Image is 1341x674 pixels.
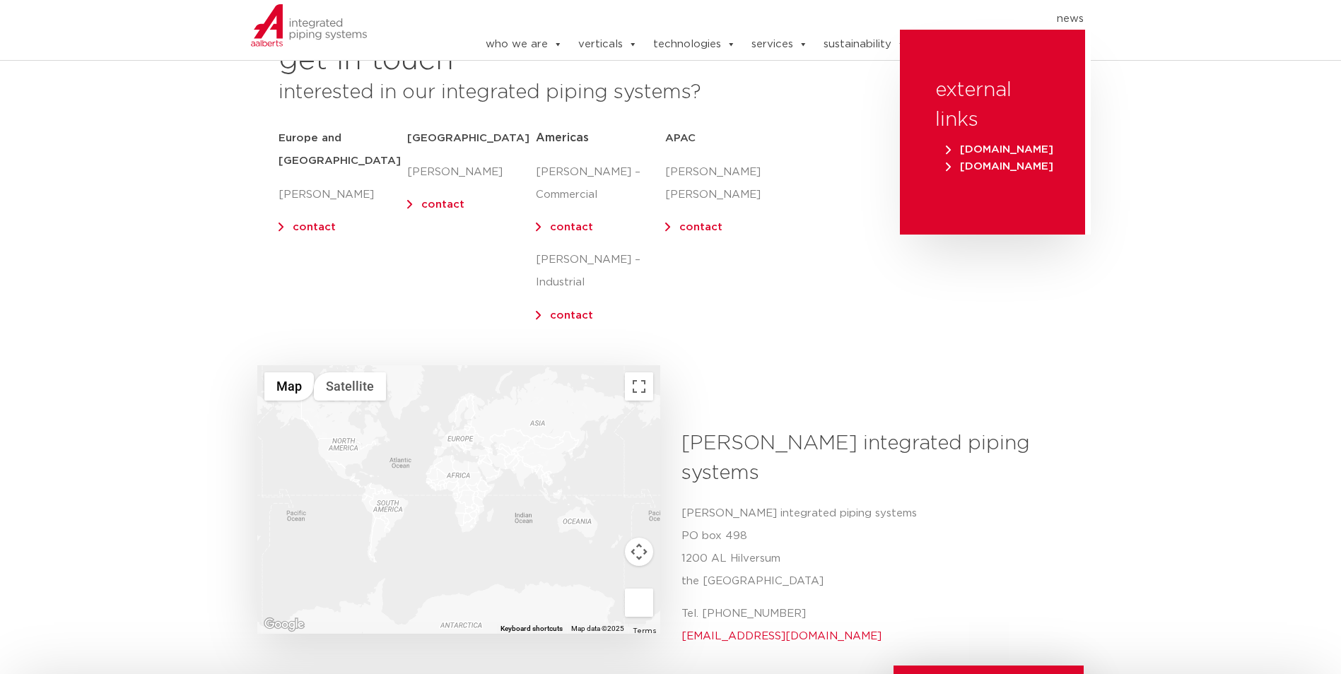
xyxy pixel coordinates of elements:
[679,222,722,232] a: contact
[443,8,1084,30] nav: Menu
[407,161,536,184] p: [PERSON_NAME]
[261,615,308,634] img: Google
[1057,8,1084,30] a: news
[625,538,653,566] button: Map camera controls
[665,161,794,206] p: [PERSON_NAME] [PERSON_NAME]
[681,631,882,642] a: [EMAIL_ADDRESS][DOMAIN_NAME]
[550,310,593,321] a: contact
[264,372,314,401] button: Show street map
[681,603,1074,648] p: Tel. [PHONE_NUMBER]
[633,627,656,634] a: Terms
[279,44,454,78] h2: get in touch
[279,133,401,166] strong: Europe and [GEOGRAPHIC_DATA]
[314,372,386,401] button: Show satellite imagery
[681,502,1074,593] p: [PERSON_NAME] integrated piping systems PO box 498 1200 AL Hilversum the [GEOGRAPHIC_DATA]
[578,30,638,59] a: verticals
[824,30,906,59] a: sustainability
[751,30,808,59] a: services
[653,30,736,59] a: technologies
[571,625,624,632] span: Map data ©2025
[625,589,653,617] button: Drag Pegman onto the map to open Street View
[946,144,1053,155] span: [DOMAIN_NAME]
[407,127,536,150] h5: [GEOGRAPHIC_DATA]
[935,76,1050,135] h3: external links
[261,615,308,634] a: Open this area in Google Maps (opens a new window)
[625,372,653,401] button: Toggle fullscreen view
[942,144,1057,155] a: [DOMAIN_NAME]
[536,161,664,206] p: [PERSON_NAME] – Commercial
[536,249,664,294] p: [PERSON_NAME] – Industrial
[279,78,865,107] h3: interested in our integrated piping systems?
[942,161,1057,172] a: [DOMAIN_NAME]
[500,624,563,634] button: Keyboard shortcuts
[293,222,336,232] a: contact
[536,132,589,143] span: Americas
[421,199,464,210] a: contact
[681,429,1074,488] h3: [PERSON_NAME] integrated piping systems
[946,161,1053,172] span: [DOMAIN_NAME]
[665,127,794,150] h5: APAC
[486,30,563,59] a: who we are
[279,184,407,206] p: [PERSON_NAME]
[550,222,593,232] a: contact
